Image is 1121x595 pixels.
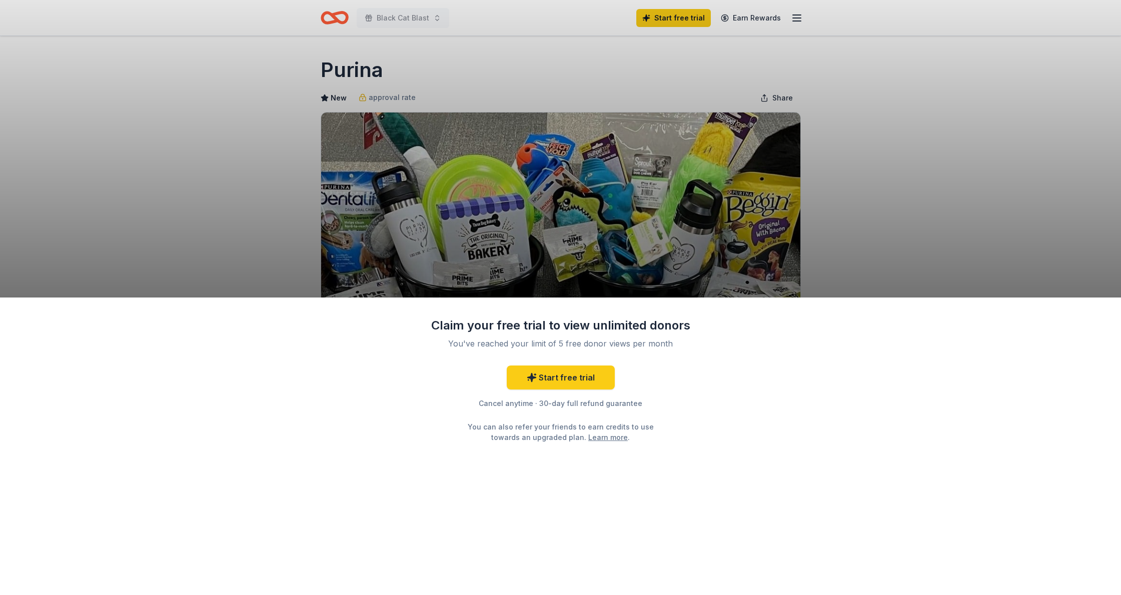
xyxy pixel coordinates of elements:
[507,365,615,389] a: Start free trial
[443,337,679,349] div: You've reached your limit of 5 free donor views per month
[431,397,691,409] div: Cancel anytime · 30-day full refund guarantee
[431,317,691,333] div: Claim your free trial to view unlimited donors
[459,421,663,442] div: You can also refer your friends to earn credits to use towards an upgraded plan. .
[588,432,628,442] a: Learn more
